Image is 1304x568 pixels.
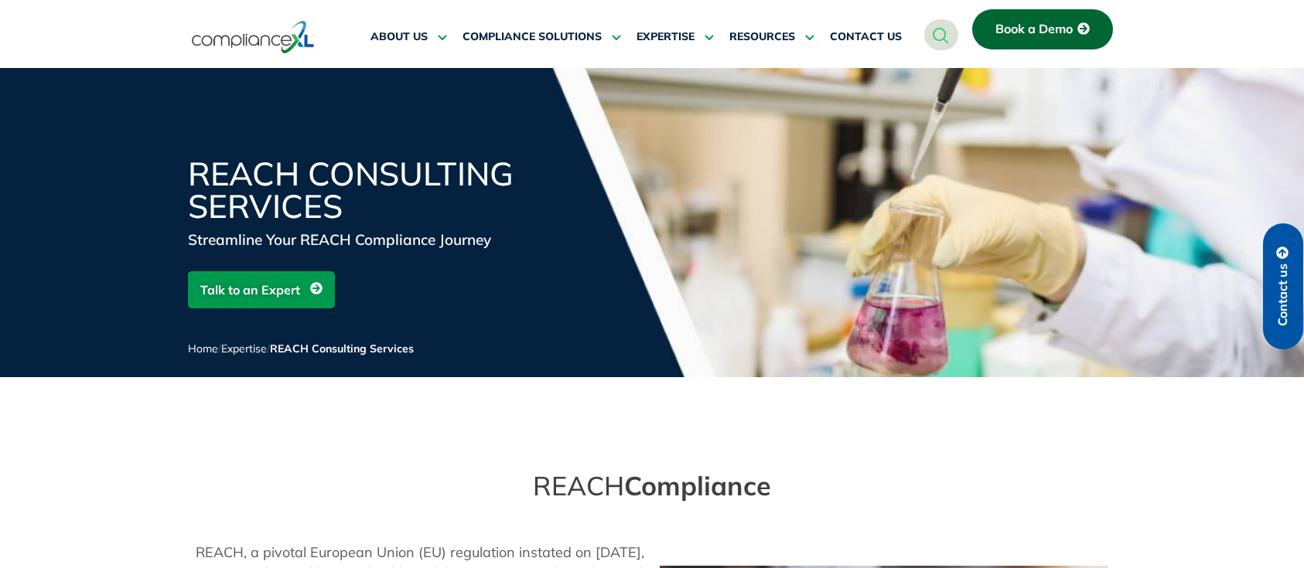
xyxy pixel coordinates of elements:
[188,342,218,355] a: Home
[270,342,414,355] span: REACH Consulting Services
[972,9,1113,49] a: Book a Demo
[637,30,695,44] span: EXPERTISE
[188,158,559,223] h1: REACH Consulting Services
[637,19,714,56] a: EXPERTISE
[463,19,621,56] a: COMPLIANCE SOLUTIONS
[188,271,335,308] a: Talk to an Expert
[1263,223,1303,349] a: Contact us
[192,19,315,55] img: logo-one.svg
[729,19,814,56] a: RESOURCES
[729,30,795,44] span: RESOURCES
[624,469,771,502] span: Compliance
[830,30,902,44] span: CONTACT US
[1276,264,1290,326] span: Contact us
[188,342,414,355] span: / /
[995,22,1073,36] span: Book a Demo
[924,19,958,50] a: navsearch-button
[200,275,300,304] span: Talk to an Expert
[370,19,447,56] a: ABOUT US
[188,229,559,250] div: Streamline Your REACH Compliance Journey
[370,30,428,44] span: ABOUT US
[830,19,902,56] a: CONTACT US
[221,342,267,355] a: Expertise
[188,470,1116,503] div: REACH
[463,30,602,44] span: COMPLIANCE SOLUTIONS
